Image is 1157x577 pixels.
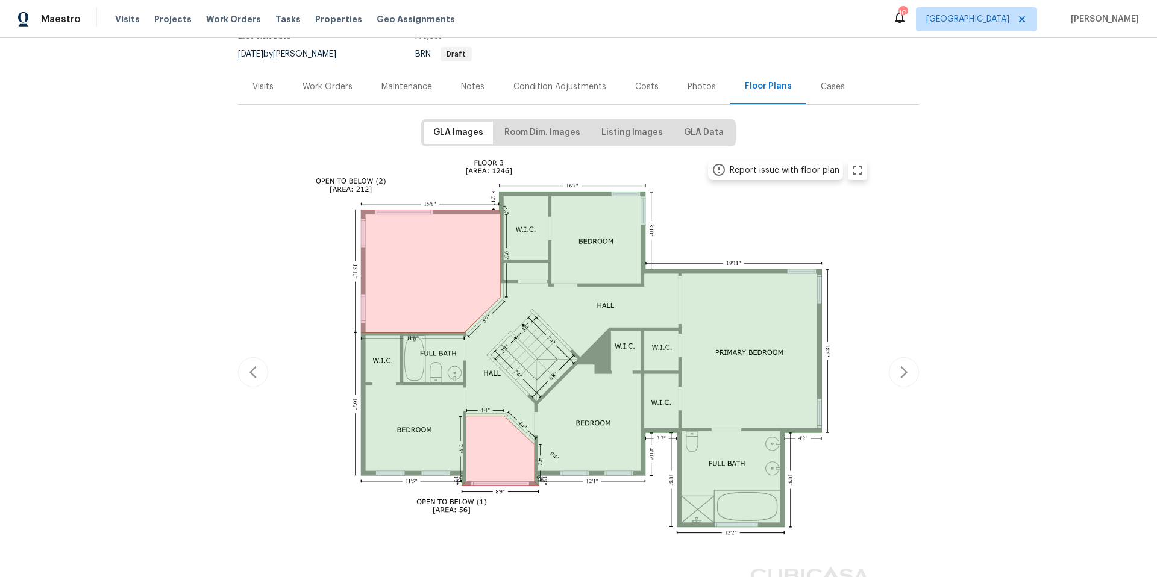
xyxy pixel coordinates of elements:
[635,81,659,93] div: Costs
[926,13,1009,25] span: [GEOGRAPHIC_DATA]
[377,13,455,25] span: Geo Assignments
[415,50,472,58] span: BRN
[154,13,192,25] span: Projects
[730,164,839,176] div: Report issue with floor plan
[592,122,673,144] button: Listing Images
[601,125,663,140] span: Listing Images
[238,50,263,58] span: [DATE]
[504,125,580,140] span: Room Dim. Images
[238,47,351,61] div: by [PERSON_NAME]
[424,122,493,144] button: GLA Images
[1066,13,1139,25] span: [PERSON_NAME]
[303,81,353,93] div: Work Orders
[275,15,301,23] span: Tasks
[315,13,362,25] span: Properties
[848,161,867,180] button: zoom in
[41,13,81,25] span: Maestro
[461,81,484,93] div: Notes
[684,125,724,140] span: GLA Data
[252,81,274,93] div: Visits
[495,122,590,144] button: Room Dim. Images
[206,13,261,25] span: Work Orders
[898,7,907,19] div: 103
[821,81,845,93] div: Cases
[442,51,471,58] span: Draft
[745,80,792,92] div: Floor Plans
[115,13,140,25] span: Visits
[433,125,483,140] span: GLA Images
[688,81,716,93] div: Photos
[513,81,606,93] div: Condition Adjustments
[674,122,733,144] button: GLA Data
[381,81,432,93] div: Maintenance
